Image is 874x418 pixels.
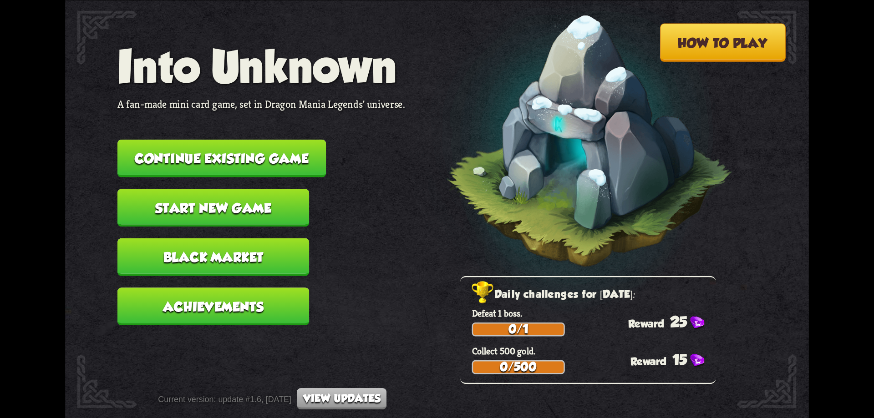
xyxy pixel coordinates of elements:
button: Black Market [117,238,309,276]
p: Defeat 1 boss. [472,307,716,319]
p: A fan-made mini card game, set in Dragon Mania Legends' universe. [117,97,405,110]
p: Collect 500 gold. [472,345,716,357]
img: Golden_Trophy_Icon.png [472,281,494,304]
button: How to play [660,23,785,61]
button: View updates [297,388,387,409]
div: 0/500 [473,361,564,373]
div: 15 [630,351,716,368]
button: Continue existing game [117,139,326,177]
div: 25 [628,313,716,330]
h2: Daily challenges for [DATE]: [472,286,716,304]
button: Start new game [117,189,309,227]
div: Current version: update #1.6, [DATE] [158,388,386,409]
div: 0/1 [473,323,564,335]
button: Achievements [117,287,309,325]
h1: Into Unknown [117,40,405,91]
